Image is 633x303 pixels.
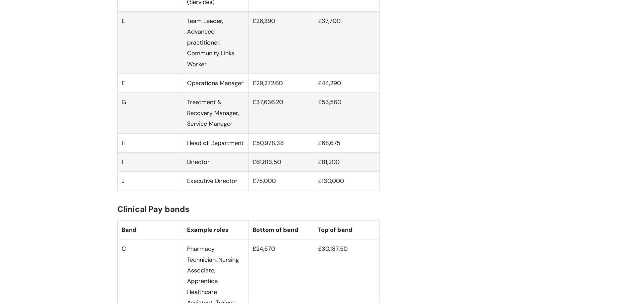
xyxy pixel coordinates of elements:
[183,93,248,133] td: Treatment & Recovery Manager, Service Manager
[249,12,314,74] td: £26,390
[117,220,183,239] th: Band
[183,12,248,74] td: Team Leader, Advanced practitioner, Community Links Worker
[249,74,314,93] td: £29,272.60
[183,172,248,191] td: Executive Director
[117,152,183,171] td: I
[314,172,379,191] td: £130,000
[249,133,314,152] td: £50,978.38
[117,204,189,214] span: Clinical Pay bands
[249,220,314,239] th: Bottom of band
[183,133,248,152] td: Head of Department
[117,12,183,74] td: E
[117,133,183,152] td: H
[183,152,248,171] td: Director
[249,152,314,171] td: £61,813.50
[314,152,379,171] td: £81,200
[117,93,183,133] td: G
[249,93,314,133] td: £37,636.20
[314,74,379,93] td: £44,290
[314,133,379,152] td: £68,675
[117,74,183,93] td: F
[183,74,248,93] td: Operations Manager
[314,93,379,133] td: £53,560
[249,172,314,191] td: £75,000
[314,220,379,239] th: Top of band
[183,220,248,239] th: Example roles
[117,172,183,191] td: J
[314,12,379,74] td: £37,700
